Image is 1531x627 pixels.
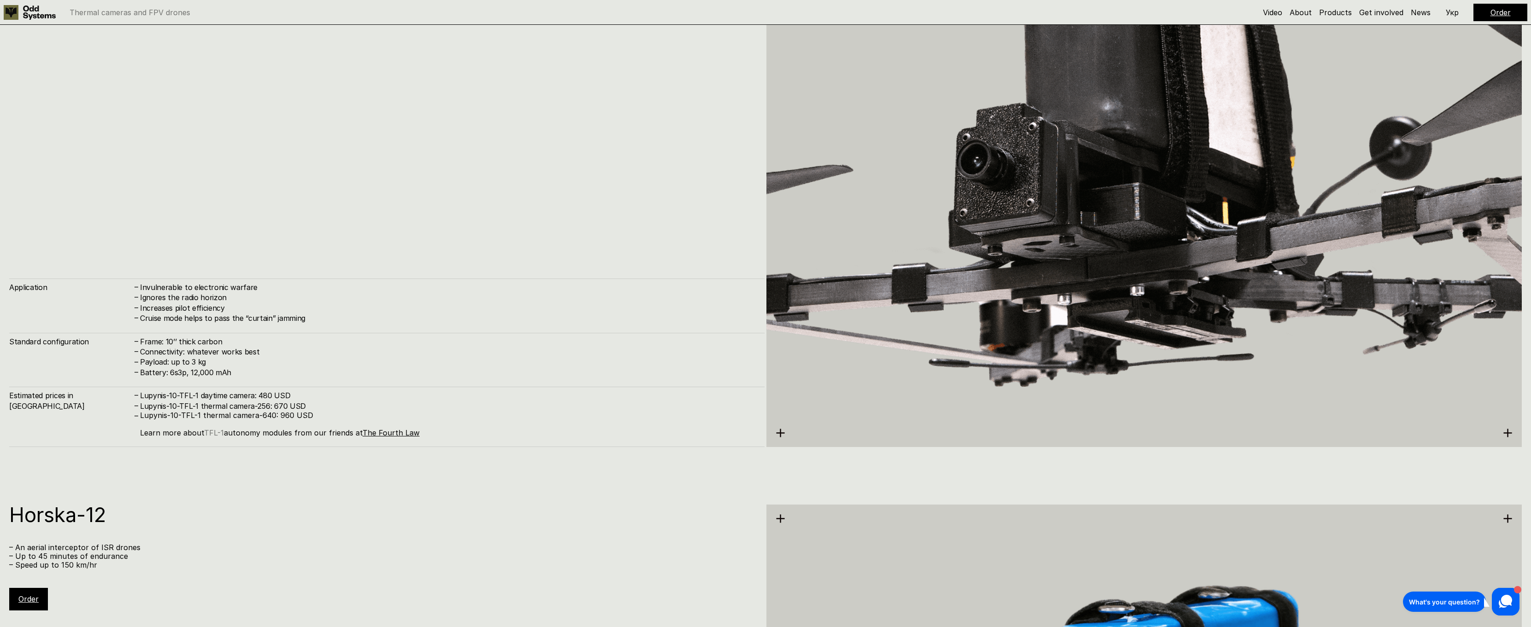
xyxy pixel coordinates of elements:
p: – Speed up to 150 km/hr [9,561,755,569]
a: News [1411,8,1431,17]
p: Lupynis-10-TFL-1 thermal camera-640: 960 USD Learn more about autonomy modules from our friends at [140,411,755,438]
h4: – [134,292,138,302]
a: Get involved [1359,8,1403,17]
h4: – [134,367,138,377]
h4: Application [9,282,134,292]
h4: – [134,282,138,292]
h4: – [134,411,138,421]
h4: – [134,313,138,323]
a: Order [18,594,39,604]
h4: Ignores the radio horizon [140,292,755,302]
a: Video [1263,8,1282,17]
iframe: HelpCrunch [1401,586,1522,618]
h4: Standard configuration [9,337,134,347]
h4: Invulnerable to electronic warfare [140,282,755,292]
h4: – [134,356,138,366]
h1: Horska-12 [9,505,755,525]
h4: – [134,401,138,411]
a: About [1290,8,1312,17]
p: – Up to 45 minutes of endurance [9,552,755,561]
h4: Cruise mode helps to pass the “curtain” jamming [140,313,755,323]
h4: Lupynis-10-TFL-1 daytime camera: 480 USD [140,390,755,401]
h4: – [134,390,138,400]
h4: Connectivity: whatever works best [140,347,755,357]
h4: Battery: 6s3p, 12,000 mAh [140,367,755,377]
p: Укр [1446,9,1459,16]
h4: – [134,346,138,356]
h4: Lupynis-10-TFL-1 thermal camera-256: 670 USD [140,401,755,411]
a: Products [1319,8,1352,17]
h4: – [134,336,138,346]
h4: Frame: 10’’ thick carbon [140,337,755,347]
p: – An aerial interceptor of ISR drones [9,543,755,552]
a: Order [1490,8,1511,17]
a: The Fourth Law [362,428,420,437]
a: TFL-1 [204,428,224,437]
h4: Estimated prices in [GEOGRAPHIC_DATA] [9,390,134,411]
h4: Payload: up to 3 kg [140,357,755,367]
p: Thermal cameras and FPV drones [70,9,190,16]
h4: – [134,302,138,313]
h4: Increases pilot efficiency [140,303,755,313]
